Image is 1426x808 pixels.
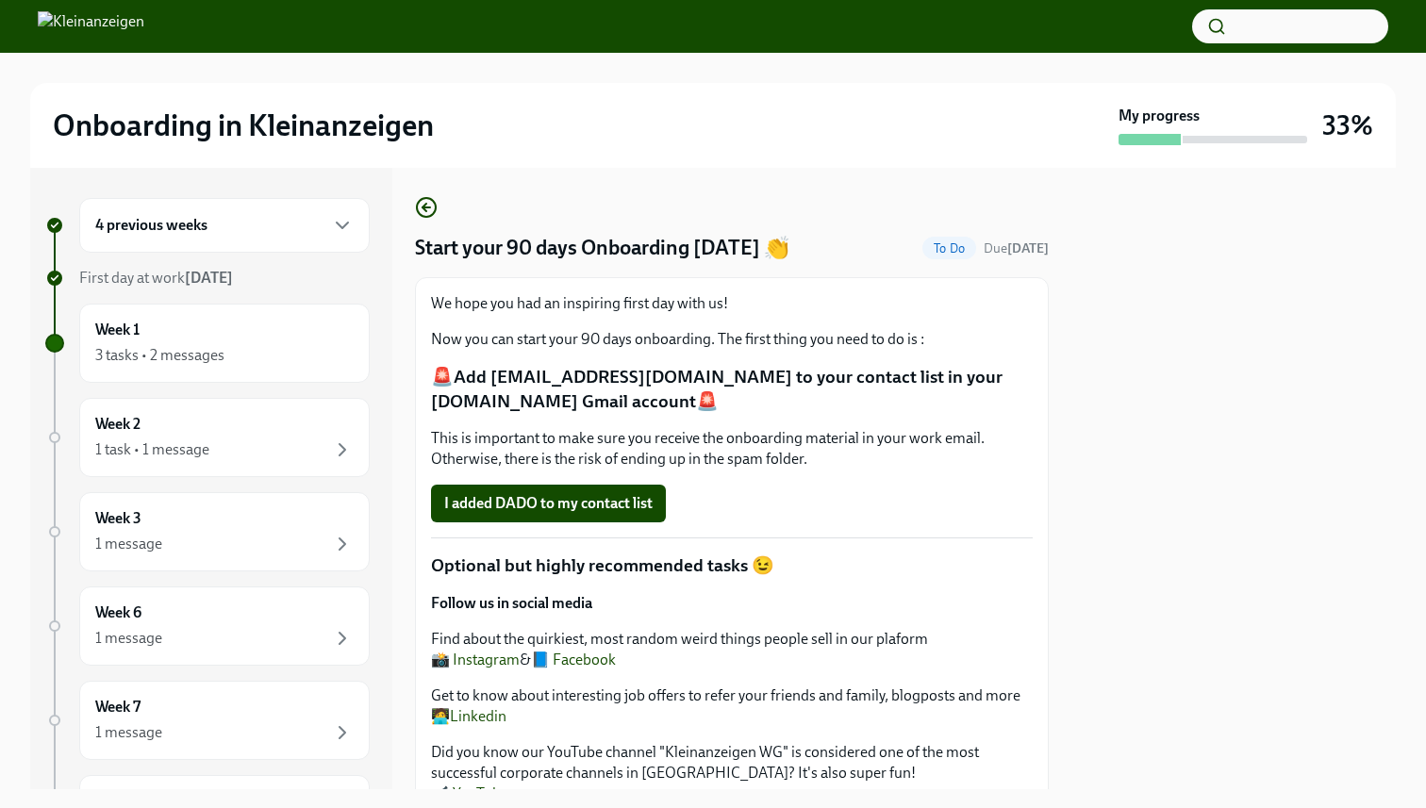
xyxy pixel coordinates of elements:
h6: Week 6 [95,602,141,623]
span: Due [984,240,1049,256]
div: 1 message [95,628,162,649]
a: 📘 Facebook [531,651,616,668]
h6: Week 1 [95,320,140,340]
h2: Onboarding in Kleinanzeigen [53,107,434,144]
span: First day at work [79,269,233,287]
h4: Start your 90 days Onboarding [DATE] 👏 [415,234,789,262]
div: 3 tasks • 2 messages [95,345,224,366]
img: Kleinanzeigen [38,11,144,41]
a: 🧑‍💻Linkedin [431,707,506,725]
a: Week 31 message [45,492,370,571]
p: Get to know about interesting job offers to refer your friends and family, blogposts and more [431,685,1033,727]
p: Find about the quirkiest, most random weird things people sell in our plaform & [431,629,1033,670]
button: I added DADO to my contact list [431,485,666,522]
h6: Week 7 [95,697,141,717]
div: 1 task • 1 message [95,439,209,460]
span: October 4th, 2025 16:00 [984,239,1049,257]
h6: Week 3 [95,508,141,529]
h6: 4 previous weeks [95,215,207,236]
h3: 33% [1322,108,1373,142]
p: This is important to make sure you receive the onboarding material in your work email. Otherwise,... [431,428,1033,470]
span: To Do [922,241,976,256]
p: Did you know our YouTube channel "Kleinanzeigen WG" is considered one of the most successful corp... [431,742,1033,804]
p: Now you can start your 90 days onboarding. The first thing you need to do is : [431,329,1033,350]
strong: My progress [1119,106,1200,126]
p: We hope you had an inspiring first day with us! [431,293,1033,314]
div: 1 message [95,534,162,554]
strong: [DATE] [1007,240,1049,256]
a: First day at work[DATE] [45,268,370,289]
a: Week 71 message [45,681,370,760]
a: 📸 Instagram [431,651,520,668]
strong: [DATE] [185,269,233,287]
h6: Week 2 [95,414,141,435]
p: Optional but highly recommended tasks 😉 [431,553,1033,578]
a: 📹 YouTube [431,784,508,802]
a: Week 21 task • 1 message [45,398,370,477]
div: 4 previous weeks [79,198,370,253]
span: I added DADO to my contact list [444,494,653,513]
p: 🚨Add [EMAIL_ADDRESS][DOMAIN_NAME] to your contact list in your [DOMAIN_NAME] Gmail account🚨 [431,365,1033,413]
div: 1 message [95,722,162,743]
strong: Follow us in social media [431,594,592,612]
a: Week 61 message [45,586,370,666]
a: Week 13 tasks • 2 messages [45,304,370,383]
